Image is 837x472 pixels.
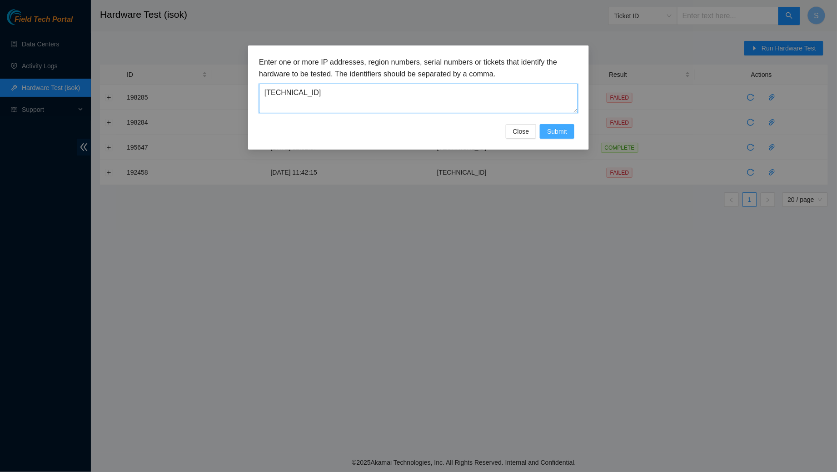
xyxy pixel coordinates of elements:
[513,126,529,136] span: Close
[506,124,537,139] button: Close
[259,56,578,80] h3: Enter one or more IP addresses, region numbers, serial numbers or tickets that identify the hardw...
[540,124,574,139] button: Submit
[259,84,578,113] textarea: [TECHNICAL_ID]
[547,126,567,136] span: Submit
